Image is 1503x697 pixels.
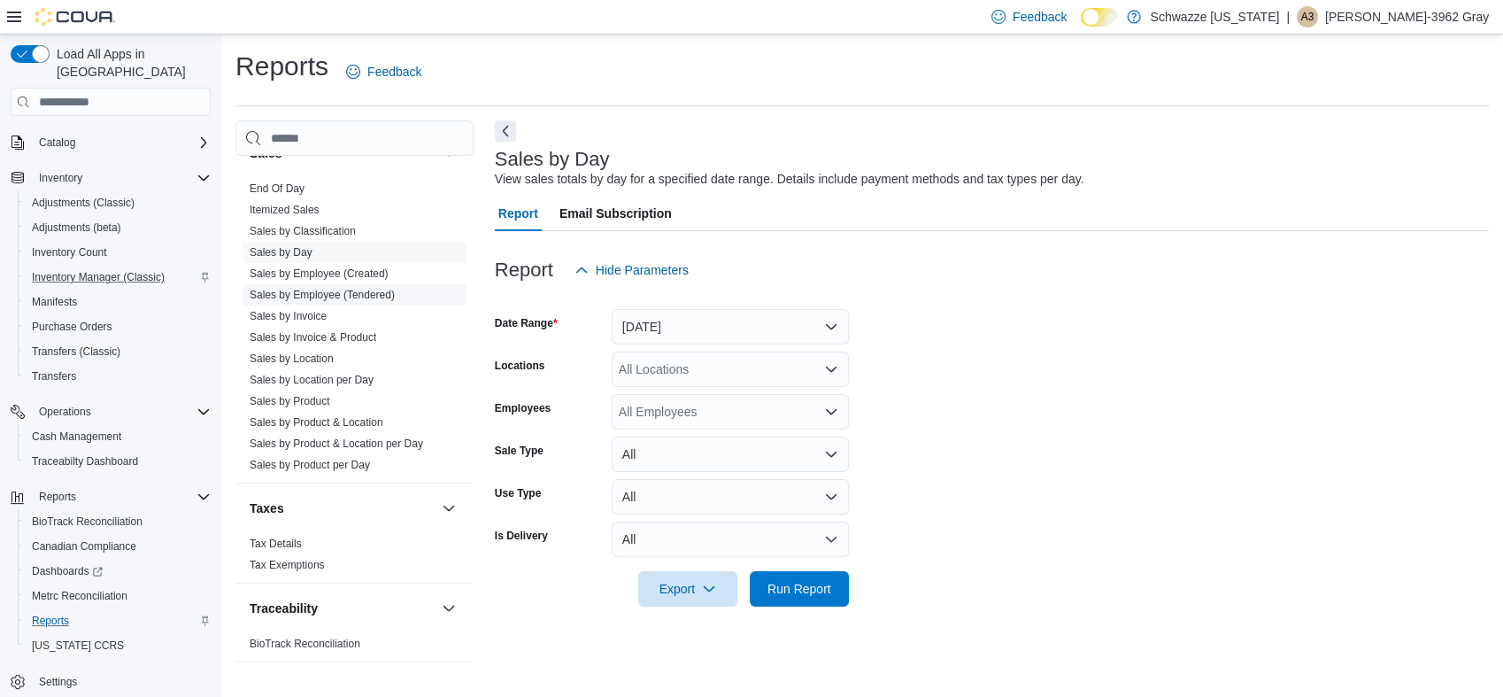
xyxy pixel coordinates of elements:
button: Inventory Manager (Classic) [18,265,218,290]
input: Dark Mode [1081,8,1118,27]
span: Transfers (Classic) [25,341,211,362]
span: Feedback [1013,8,1067,26]
span: Sales by Classification [250,224,356,238]
a: BioTrack Reconciliation [25,511,150,532]
a: Sales by Invoice & Product [250,331,376,344]
span: Transfers [25,366,211,387]
a: Tax Details [250,538,302,550]
span: Reports [39,490,76,504]
span: Dashboards [25,561,211,582]
button: Transfers [18,364,218,389]
span: Inventory [32,167,211,189]
a: End Of Day [250,182,304,195]
span: Canadian Compliance [32,539,136,554]
button: Purchase Orders [18,314,218,339]
button: Next [495,120,516,142]
p: [PERSON_NAME]-3962 Gray [1325,6,1489,27]
div: Traceability [235,633,474,662]
a: Itemized Sales [250,204,320,216]
div: View sales totals by day for a specified date range. Details include payment methods and tax type... [495,170,1084,189]
span: Manifests [25,291,211,313]
span: BioTrack Reconciliation [250,637,360,651]
button: All [612,522,849,557]
h3: Sales by Day [495,149,610,170]
span: Inventory Count [25,242,211,263]
span: Adjustments (Classic) [32,196,135,210]
span: Cash Management [25,426,211,447]
span: Run Report [767,580,831,598]
span: Itemized Sales [250,203,320,217]
button: Hide Parameters [567,252,696,288]
a: Traceabilty Dashboard [25,451,145,472]
a: Sales by Location per Day [250,374,374,386]
span: A3 [1300,6,1314,27]
span: Settings [32,670,211,693]
a: Settings [32,671,84,693]
span: [US_STATE] CCRS [32,639,124,653]
span: Tax Details [250,537,302,551]
button: Traceability [438,598,459,619]
span: Reports [32,614,69,628]
span: Canadian Compliance [25,536,211,557]
span: Export [649,571,727,607]
span: Transfers (Classic) [32,345,120,359]
button: [US_STATE] CCRS [18,633,218,658]
button: Manifests [18,290,218,314]
span: Traceabilty Dashboard [25,451,211,472]
div: Alfred-3962 Gray [1297,6,1318,27]
span: Transfers [32,369,76,383]
span: Inventory [39,171,82,185]
button: All [612,437,849,472]
span: Sales by Invoice [250,309,327,323]
a: Feedback [339,54,428,89]
a: BioTrack Reconciliation [250,638,360,650]
a: Transfers [25,366,83,387]
span: Traceabilty Dashboard [32,454,138,469]
span: BioTrack Reconciliation [32,515,143,529]
a: Canadian Compliance [25,536,143,557]
button: BioTrack Reconciliation [18,509,218,534]
span: Reports [32,486,211,507]
button: [DATE] [612,309,849,345]
span: Dashboards [32,564,103,578]
p: | [1286,6,1290,27]
button: Reports [4,484,218,509]
a: Sales by Product & Location per Day [250,438,423,450]
span: Sales by Employee (Created) [250,267,389,281]
button: Inventory [4,166,218,190]
a: Dashboards [18,559,218,584]
span: Catalog [32,132,211,153]
span: Cash Management [32,430,121,444]
span: Operations [39,405,91,419]
button: Inventory [32,167,89,189]
span: End Of Day [250,182,304,196]
span: Catalog [39,136,75,150]
label: Locations [495,359,545,373]
span: Inventory Manager (Classic) [32,270,165,284]
span: Sales by Employee (Tendered) [250,288,395,302]
span: Adjustments (beta) [32,221,121,235]
span: Metrc Reconciliation [25,585,211,607]
a: [US_STATE] CCRS [25,635,131,656]
button: Export [638,571,737,607]
button: Inventory Count [18,240,218,265]
span: Report [498,196,538,231]
label: Date Range [495,316,558,330]
span: Inventory Count [32,245,107,259]
label: Employees [495,401,551,415]
button: Operations [32,401,98,422]
p: Schwazze [US_STATE] [1150,6,1279,27]
span: Sales by Invoice & Product [250,330,376,345]
span: Washington CCRS [25,635,211,656]
a: Transfers (Classic) [25,341,127,362]
a: Inventory Count [25,242,114,263]
span: Sales by Product per Day [250,458,370,472]
a: Sales by Invoice [250,310,327,322]
button: Metrc Reconciliation [18,584,218,608]
a: Sales by Product per Day [250,459,370,471]
a: Sales by Location [250,352,334,365]
h3: Taxes [250,500,284,517]
a: Sales by Product & Location [250,416,383,429]
label: Use Type [495,486,541,500]
span: Manifests [32,295,77,309]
